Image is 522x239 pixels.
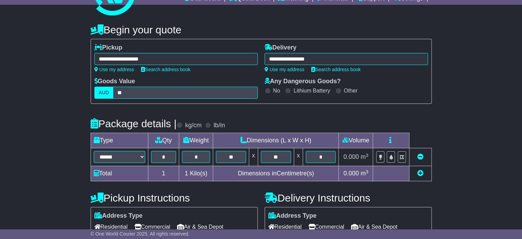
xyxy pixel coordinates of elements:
[179,166,213,181] td: Kilo(s)
[141,67,190,72] a: Search address book
[294,148,303,166] td: x
[265,44,297,52] label: Delivery
[417,153,424,160] a: Remove this item
[91,24,432,35] h4: Begin your quote
[91,166,148,181] td: Total
[339,133,373,148] td: Volume
[361,153,369,160] span: m
[213,166,339,181] td: Dimensions in Centimetre(s)
[293,87,330,94] label: Lithium Battery
[213,122,225,129] label: lb/in
[94,78,135,85] label: Goods Value
[94,212,143,220] label: Address Type
[148,133,179,148] td: Qty
[268,221,302,232] span: Residential
[177,221,223,232] span: Air & Sea Depot
[344,170,359,177] span: 0.000
[366,153,369,158] sup: 3
[265,67,304,72] a: Use my address
[91,231,190,237] span: © One World Courier 2025. All rights reserved.
[361,170,369,177] span: m
[213,133,339,148] td: Dimensions (L x W x H)
[344,153,359,160] span: 0.000
[268,212,317,220] label: Address Type
[185,122,201,129] label: kg/cm
[94,67,134,72] a: Use my address
[265,78,341,85] label: Any Dangerous Goods?
[309,221,344,232] span: Commercial
[94,44,123,52] label: Pickup
[91,192,258,204] h4: Pickup Instructions
[94,87,114,99] label: AUD
[148,166,179,181] td: 1
[91,133,148,148] td: Type
[265,192,432,204] h4: Delivery Instructions
[273,87,280,94] label: No
[344,87,358,94] label: Other
[351,221,397,232] span: Air & Sea Depot
[135,221,170,232] span: Commercial
[366,169,369,174] sup: 3
[179,133,213,148] td: Weight
[185,170,188,177] span: 1
[94,221,128,232] span: Residential
[311,67,361,72] a: Search address book
[417,170,424,177] a: Add new item
[91,118,177,129] h4: Package details |
[249,148,258,166] td: x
